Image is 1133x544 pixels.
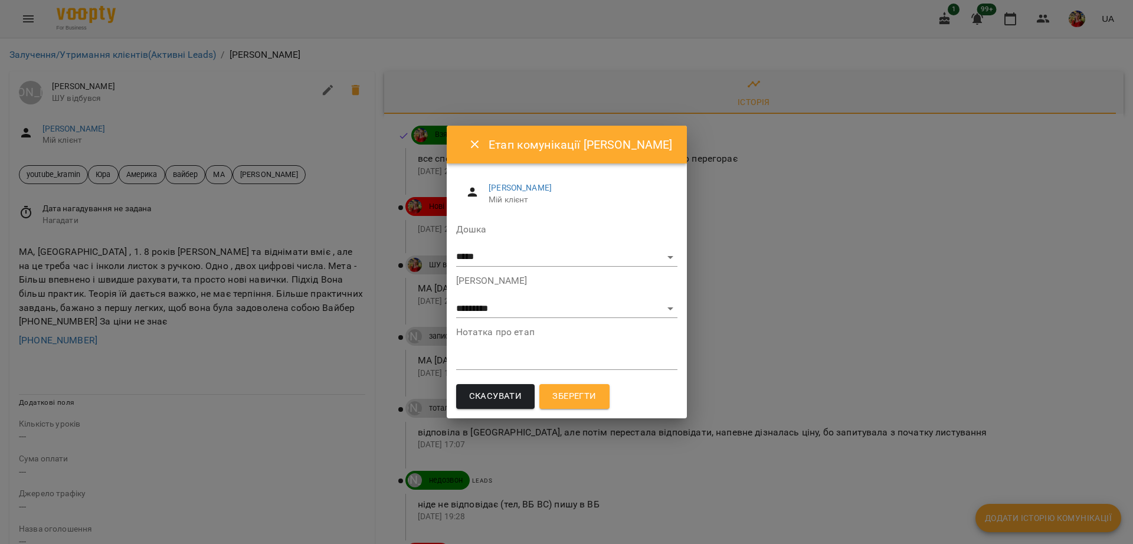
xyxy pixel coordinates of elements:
h6: Етап комунікації [PERSON_NAME] [489,136,672,154]
a: [PERSON_NAME] [489,183,552,192]
button: Close [461,130,489,159]
button: Скасувати [456,384,535,409]
button: Зберегти [539,384,609,409]
span: Скасувати [469,389,522,404]
label: [PERSON_NAME] [456,276,677,286]
span: Мій клієнт [489,194,667,206]
span: Зберегти [552,389,596,404]
label: Нотатка про етап [456,327,677,337]
label: Дошка [456,225,677,234]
